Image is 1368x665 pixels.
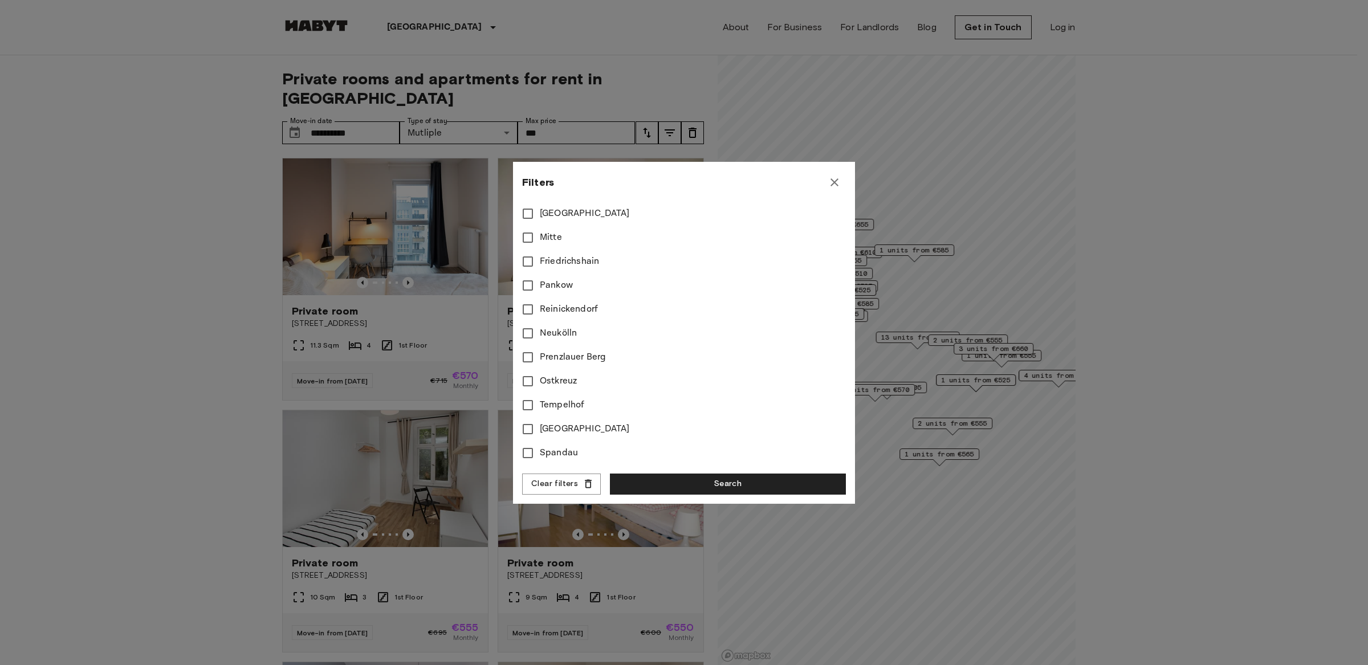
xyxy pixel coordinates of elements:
[540,207,630,221] span: [GEOGRAPHIC_DATA]
[540,303,598,316] span: Reinickendorf
[610,474,846,495] button: Search
[522,474,601,495] button: Clear filters
[540,446,578,460] span: Spandau
[540,327,577,340] span: Neukölln
[540,231,562,244] span: Mitte
[540,350,606,364] span: Prenzlauer Berg
[540,279,573,292] span: Pankow
[540,255,599,268] span: Friedrichshain
[540,374,577,388] span: Ostkreuz
[522,176,554,189] span: Filters
[540,398,584,412] span: Tempelhof
[540,422,630,436] span: [GEOGRAPHIC_DATA]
